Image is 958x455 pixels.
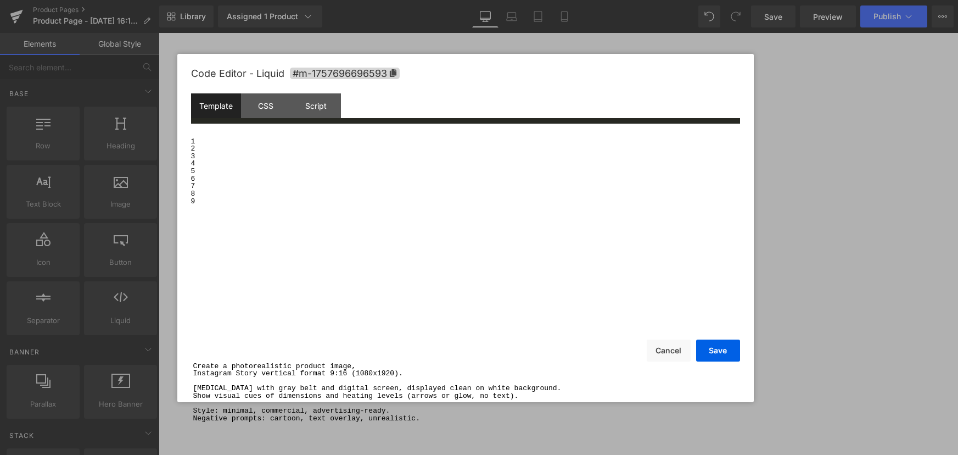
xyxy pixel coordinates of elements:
[193,362,356,370] span: Create a photorealistic product image,
[191,151,217,158] div: 3
[241,93,291,118] div: CSS
[647,340,691,362] button: Cancel
[191,196,217,203] div: 9
[191,136,217,143] div: 1
[193,392,519,400] span: Show visual cues of dimensions and heating levels (arrows or glow, no text).
[291,93,341,118] div: Script
[191,180,217,188] div: 7
[191,68,284,79] span: Code Editor - Liquid
[193,407,390,415] span: Style: minimal, commercial, advertising-ready.
[290,68,400,79] span: Click to copy
[193,414,420,423] span: Negative prompts: cartoon, text overlay, unrealistic.
[191,143,217,151] div: 2
[193,384,562,392] span: [MEDICAL_DATA] with gray belt and digital screen, displayed clean on white background.
[191,173,217,181] div: 6
[191,188,217,196] div: 8
[696,340,740,362] button: Save
[191,158,217,165] div: 4
[193,369,403,378] span: Instagram Story vertical format 9:16 (1080x1920).
[191,165,217,173] div: 5
[191,93,241,118] div: Template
